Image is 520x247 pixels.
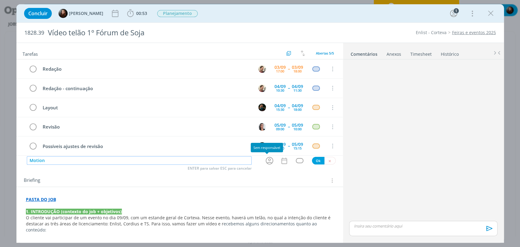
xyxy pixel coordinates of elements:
[16,4,504,243] div: dialog
[258,123,266,131] img: C
[416,30,447,35] a: Enlist - Corteva
[274,123,286,127] div: 05/09
[258,122,267,131] button: C
[45,25,297,40] div: Vídeo telão 1º Fórum de Soja
[188,166,252,171] span: ENTER para salvar ESC para cancelar
[292,123,303,127] div: 05/09
[258,65,266,73] img: G
[69,11,103,16] span: [PERSON_NAME]
[58,9,68,18] img: E
[449,9,458,18] button: 1
[40,104,253,111] div: Layout
[292,104,303,108] div: 04/09
[157,10,198,17] button: Planejamento
[292,65,303,69] div: 03/09
[387,51,401,57] div: Anexos
[350,48,378,57] a: Comentários
[293,89,302,92] div: 11:30
[26,215,334,233] p: ecebemos alguns direcionamentos quanto ao conteúdo:
[24,30,44,36] span: 1828.39
[40,123,253,131] div: Revisão
[258,84,266,92] img: G
[316,51,334,55] span: Abertas 5/5
[258,104,266,111] img: M
[58,9,103,18] button: E[PERSON_NAME]
[23,50,38,57] span: Tarefas
[251,143,283,152] div: Sem responsável
[126,9,149,18] button: 00:53
[301,51,305,56] img: arrow-down-up.svg
[26,196,56,202] a: PASTA DO JOB
[40,143,253,150] div: Possíveis ajustes de revisão
[293,69,302,73] div: 18:00
[312,157,324,164] button: Ok
[26,215,332,227] span: O cliente vai participar de um evento no dia 09/09, com um estande geral de Corteva. Nesse evento...
[26,209,122,214] strong: 1. INTRODUÇÃO (contexto do job + objetivos)
[292,84,303,89] div: 04/09
[276,127,284,131] div: 09:00
[276,89,284,92] div: 10:30
[410,48,432,57] a: Timesheet
[274,104,286,108] div: 04/09
[258,142,266,150] img: M
[452,30,496,35] a: Feiras e eventos 2025
[28,11,48,16] span: Concluir
[293,108,302,111] div: 18:00
[288,67,290,71] span: --
[293,146,302,150] div: 15:15
[274,65,286,69] div: 03/09
[440,48,459,57] a: Histórico
[136,10,147,16] span: 00:53
[293,127,302,131] div: 10:00
[292,142,303,146] div: 05/09
[258,83,267,93] button: G
[288,125,290,129] span: --
[274,84,286,89] div: 04/09
[258,64,267,73] button: G
[288,105,290,110] span: --
[288,144,290,148] span: --
[276,69,284,73] div: 17:00
[24,177,40,185] span: Briefing
[258,141,267,150] button: M
[276,108,284,111] div: 15:30
[258,103,267,112] button: M
[274,142,286,146] div: 05/09
[454,8,459,13] div: 1
[40,85,253,92] div: Redação - continuação
[288,86,290,90] span: --
[40,65,253,73] div: Redação
[24,8,52,19] button: Concluir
